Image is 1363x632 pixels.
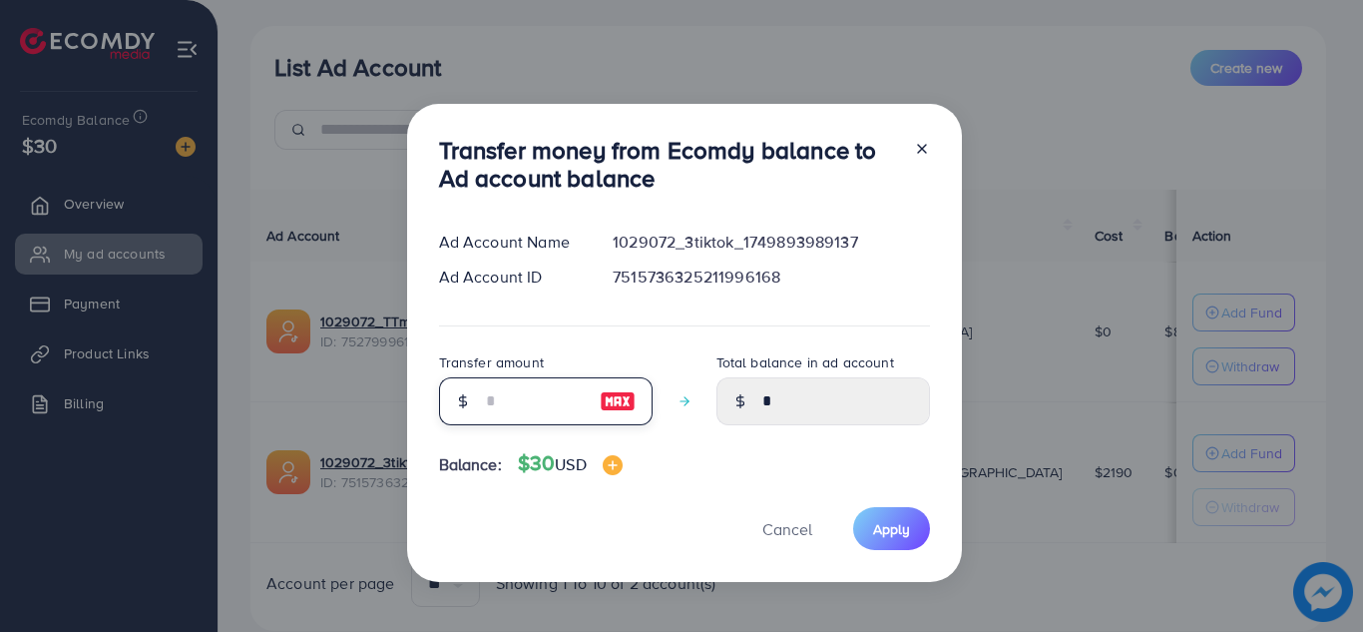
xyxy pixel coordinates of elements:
span: Apply [873,519,910,539]
div: 1029072_3tiktok_1749893989137 [597,231,945,254]
div: Ad Account Name [423,231,598,254]
span: Balance: [439,453,502,476]
label: Transfer amount [439,352,544,372]
h3: Transfer money from Ecomdy balance to Ad account balance [439,136,898,194]
img: image [603,455,623,475]
img: image [600,389,636,413]
button: Apply [853,507,930,550]
label: Total balance in ad account [716,352,894,372]
div: 7515736325211996168 [597,266,945,289]
span: USD [555,453,586,475]
div: Ad Account ID [423,266,598,289]
button: Cancel [737,507,837,550]
span: Cancel [762,518,812,540]
h4: $30 [518,451,623,476]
